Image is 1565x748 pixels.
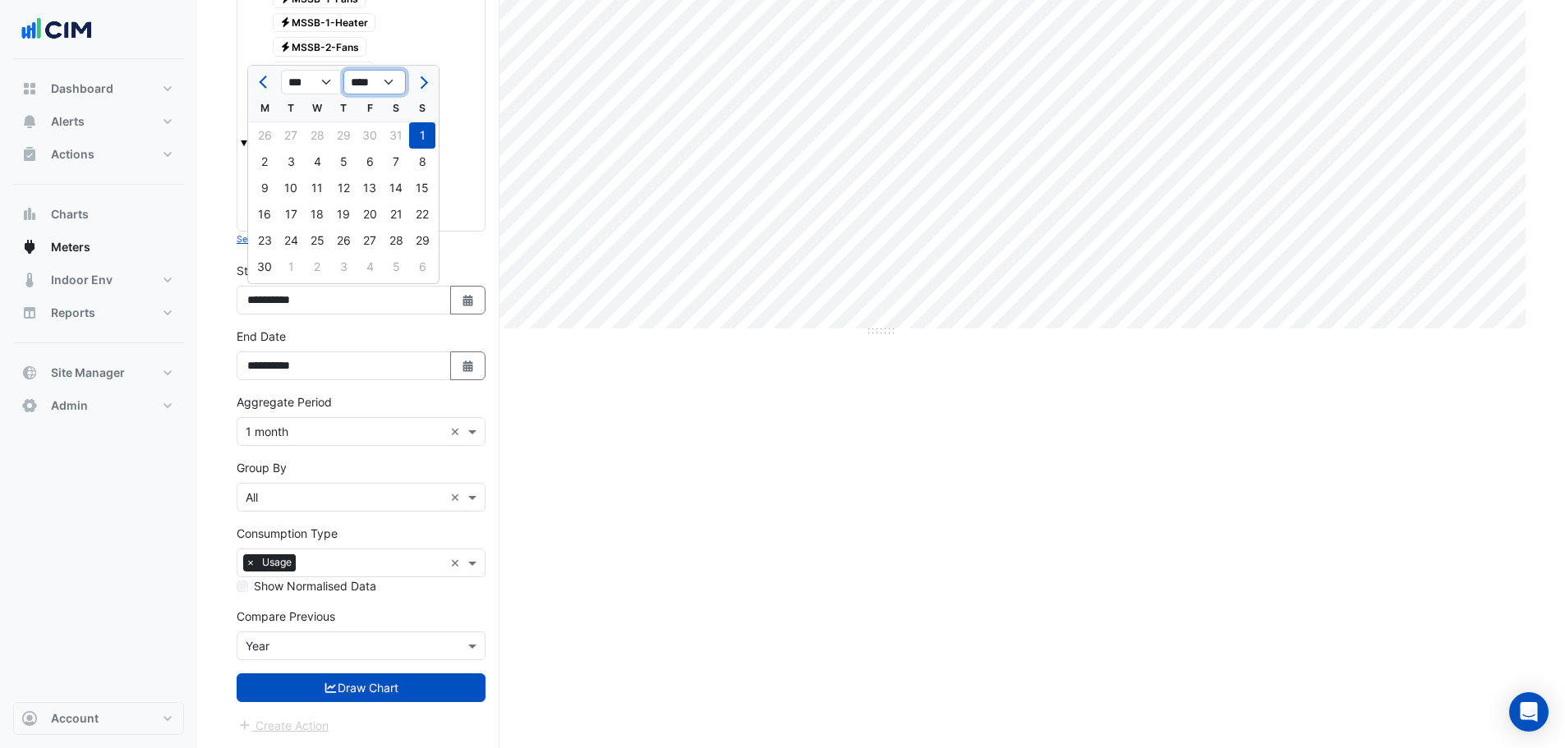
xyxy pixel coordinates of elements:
div: 22 [409,201,435,227]
div: 27 [357,227,383,254]
div: Thursday, September 26, 2024 [330,227,357,254]
div: 2 [251,149,278,175]
button: Select Reportable [237,232,311,246]
label: Compare Previous [237,608,335,625]
div: 5 [383,254,409,280]
div: 19 [330,201,357,227]
div: 20 [357,201,383,227]
app-icon: Dashboard [21,80,38,97]
app-icon: Admin [21,397,38,414]
div: Sunday, September 15, 2024 [409,175,435,201]
span: Reports [51,305,95,321]
div: 9 [251,175,278,201]
div: Tuesday, September 3, 2024 [278,149,304,175]
div: 4 [357,254,383,280]
span: Site Manager [51,365,125,381]
fa-icon: Select Date [461,359,476,373]
label: Group By [237,459,287,476]
div: Sunday, September 22, 2024 [409,201,435,227]
div: 18 [304,201,330,227]
div: T [330,95,357,122]
button: Next month [412,69,432,95]
app-icon: Alerts [21,113,38,130]
div: Wednesday, September 4, 2024 [304,149,330,175]
div: Sunday, October 6, 2024 [409,254,435,280]
div: Monday, September 9, 2024 [251,175,278,201]
span: Account [51,710,99,727]
div: S [383,95,409,122]
button: Indoor Env [13,264,184,296]
div: 27 [278,122,304,149]
div: Saturday, October 5, 2024 [383,254,409,280]
div: Saturday, September 28, 2024 [383,227,409,254]
div: 31 [383,122,409,149]
div: Open Intercom Messenger [1509,692,1549,732]
label: Consumption Type [237,525,338,542]
button: Dashboard [13,72,184,105]
span: Actions [51,146,94,163]
app-icon: Charts [21,206,38,223]
div: Monday, September 23, 2024 [251,227,278,254]
label: Start Date [237,262,292,279]
div: Monday, September 2, 2024 [251,149,278,175]
span: Clear [450,554,464,571]
div: 28 [304,122,330,149]
div: Thursday, September 5, 2024 [330,149,357,175]
div: 29 [330,122,357,149]
div: Friday, October 4, 2024 [357,254,383,280]
label: Show Normalised Data [254,577,376,594]
div: 28 [383,227,409,254]
div: Friday, September 20, 2024 [357,201,383,227]
div: Tuesday, August 27, 2024 [278,122,304,149]
div: T [278,95,304,122]
div: 30 [251,254,278,280]
div: Saturday, September 21, 2024 [383,201,409,227]
div: 21 [383,201,409,227]
div: 12 [330,175,357,201]
button: Reports [13,296,184,329]
div: Friday, September 6, 2024 [357,149,383,175]
div: Tuesday, September 24, 2024 [278,227,304,254]
span: × [243,554,258,571]
div: 26 [330,227,357,254]
div: 10 [278,175,304,201]
span: Meters [51,239,90,255]
div: Wednesday, September 25, 2024 [304,227,330,254]
select: Select month [281,70,343,94]
div: 30 [357,122,383,149]
fa-icon: Electricity [279,16,292,29]
div: 7 [383,149,409,175]
div: Tuesday, September 17, 2024 [278,201,304,227]
fa-icon: Electricity [279,40,292,53]
button: Actions [13,138,184,171]
app-escalated-ticket-create-button: Please draw the charts first [237,717,329,731]
div: Sunday, September 8, 2024 [409,149,435,175]
div: 15 [409,175,435,201]
div: 24 [278,227,304,254]
div: F [357,95,383,122]
div: 23 [251,227,278,254]
app-icon: Meters [21,239,38,255]
div: Wednesday, September 11, 2024 [304,175,330,201]
span: Admin [51,397,88,414]
img: Company Logo [20,13,94,46]
div: 25 [304,227,330,254]
div: Sunday, September 29, 2024 [409,227,435,254]
div: Thursday, September 12, 2024 [330,175,357,201]
div: 3 [330,254,357,280]
span: Charts [51,206,89,223]
div: 2 [304,254,330,280]
div: Tuesday, October 1, 2024 [278,254,304,280]
span: Usage [258,554,296,571]
div: 16 [251,201,278,227]
span: MSSB-2-Fans [273,37,367,57]
button: Site Manager [13,356,184,389]
div: Wednesday, August 28, 2024 [304,122,330,149]
div: Friday, September 27, 2024 [357,227,383,254]
button: Charts [13,198,184,231]
div: 17 [278,201,304,227]
div: Saturday, August 31, 2024 [383,122,409,149]
div: Monday, August 26, 2024 [251,122,278,149]
div: Monday, September 16, 2024 [251,201,278,227]
label: End Date [237,328,286,345]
